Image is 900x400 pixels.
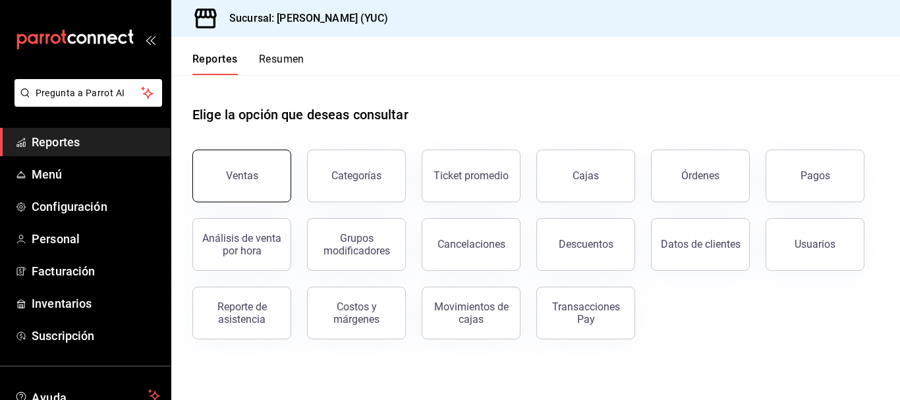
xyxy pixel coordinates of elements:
[192,150,291,202] button: Ventas
[536,218,635,271] button: Descuentos
[307,150,406,202] button: Categorías
[145,34,155,45] button: open_drawer_menu
[219,11,388,26] h3: Sucursal: [PERSON_NAME] (YUC)
[201,300,283,326] div: Reporte de asistencia
[316,300,397,326] div: Costos y márgenes
[536,287,635,339] button: Transacciones Pay
[766,150,864,202] button: Pagos
[32,327,160,345] span: Suscripción
[422,150,520,202] button: Ticket promedio
[573,168,600,184] div: Cajas
[795,238,835,250] div: Usuarios
[661,238,741,250] div: Datos de clientes
[32,198,160,215] span: Configuración
[32,262,160,280] span: Facturación
[192,105,408,125] h1: Elige la opción que deseas consultar
[307,287,406,339] button: Costos y márgenes
[32,165,160,183] span: Menú
[422,287,520,339] button: Movimientos de cajas
[422,218,520,271] button: Cancelaciones
[651,218,750,271] button: Datos de clientes
[430,300,512,326] div: Movimientos de cajas
[681,169,719,182] div: Órdenes
[36,86,142,100] span: Pregunta a Parrot AI
[9,96,162,109] a: Pregunta a Parrot AI
[192,53,238,75] button: Reportes
[192,218,291,271] button: Análisis de venta por hora
[192,287,291,339] button: Reporte de asistencia
[801,169,830,182] div: Pagos
[559,238,613,250] div: Descuentos
[32,133,160,151] span: Reportes
[331,169,381,182] div: Categorías
[766,218,864,271] button: Usuarios
[307,218,406,271] button: Grupos modificadores
[226,169,258,182] div: Ventas
[536,150,635,202] a: Cajas
[201,232,283,257] div: Análisis de venta por hora
[32,230,160,248] span: Personal
[316,232,397,257] div: Grupos modificadores
[434,169,509,182] div: Ticket promedio
[14,79,162,107] button: Pregunta a Parrot AI
[651,150,750,202] button: Órdenes
[259,53,304,75] button: Resumen
[32,295,160,312] span: Inventarios
[192,53,304,75] div: navigation tabs
[437,238,505,250] div: Cancelaciones
[545,300,627,326] div: Transacciones Pay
